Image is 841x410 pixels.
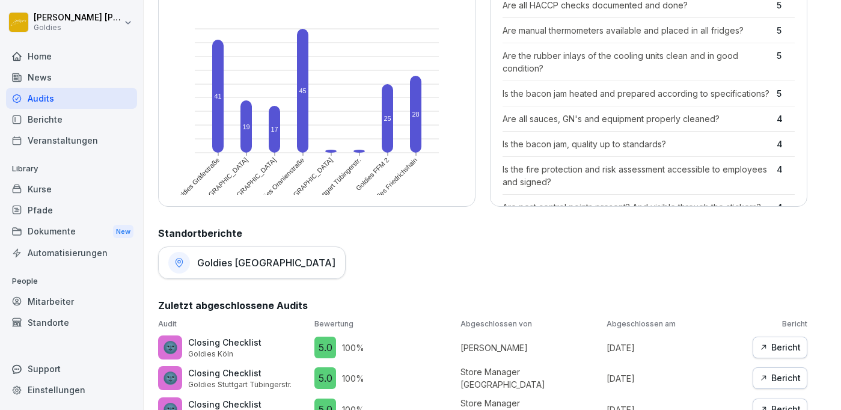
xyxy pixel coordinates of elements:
p: Bewertung [314,319,454,329]
a: Automatisierungen [6,242,137,263]
a: DokumenteNew [6,221,137,243]
text: Goldies [GEOGRAPHIC_DATA] [178,156,249,227]
p: 🌚 [163,369,178,387]
p: 4 [777,138,795,150]
div: Bericht [759,341,801,354]
a: Berichte [6,109,137,130]
div: 5.0 [314,337,336,358]
p: Closing Checklist [188,367,292,379]
a: Veranstaltungen [6,130,137,151]
p: Are all sauces, GN's and equipment properly cleaned? [503,112,771,125]
p: 🌚 [163,338,178,356]
p: 5 [777,24,795,37]
div: Support [6,358,137,379]
p: [PERSON_NAME] [PERSON_NAME] [34,13,121,23]
p: Goldies Stuttgart Tübingerstr. [188,379,292,390]
div: New [113,225,133,239]
p: 100 % [342,341,364,354]
p: Goldies [34,23,121,32]
p: Closing Checklist [188,336,261,349]
text: Goldies FFM 2 [355,156,390,191]
p: Is the bacon jam heated and prepared according to specifications? [503,87,771,100]
p: Abgeschlossen von [460,319,601,329]
p: Goldies Köln [188,349,261,360]
p: Abgeschlossen am [607,319,747,329]
a: News [6,67,137,88]
text: Goldies Gräfestraße [174,156,221,203]
text: Goldies Oranienstraße [254,156,306,208]
a: Audits [6,88,137,109]
text: Goldies [GEOGRAPHIC_DATA] [206,156,277,227]
div: Bericht [759,372,801,385]
text: Goldies Friedrichshain [367,156,418,207]
a: Mitarbeiter [6,291,137,312]
p: 4 [777,163,795,188]
div: 5.0 [314,367,336,389]
p: Are pest control points present? And visible through the stickers? [503,201,771,213]
p: Are manual thermometers available and placed in all fridges? [503,24,771,37]
p: 4 [777,112,795,125]
p: Is the bacon jam, quality up to standards? [503,138,771,150]
h1: Goldies [GEOGRAPHIC_DATA] [197,257,335,269]
h2: Zuletzt abgeschlossene Audits [158,298,807,313]
text: Goldies [GEOGRAPHIC_DATA] [263,156,334,227]
p: People [6,272,137,291]
button: Bericht [753,367,807,389]
p: Store Manager [GEOGRAPHIC_DATA] [460,366,601,391]
p: Bericht [753,319,807,329]
p: Audit [158,319,308,329]
a: Standorte [6,312,137,333]
text: Goldies Stuttgart Tübingerstr. [296,156,362,222]
p: Is the fire protection and risk assessment accessible to employees and signed? [503,163,771,188]
a: Goldies [GEOGRAPHIC_DATA] [158,246,346,279]
button: Bericht [753,337,807,358]
a: Einstellungen [6,379,137,400]
p: 100 % [342,372,364,385]
div: Dokumente [6,221,137,243]
p: [DATE] [607,372,747,385]
a: Pfade [6,200,137,221]
p: 4 [777,201,795,213]
p: 5 [777,49,795,75]
h2: Standortberichte [158,226,807,240]
a: Home [6,46,137,67]
p: [PERSON_NAME] [460,341,601,354]
p: [DATE] [607,341,747,354]
p: Are the rubber inlays of the cooling units clean and in good condition? [503,49,771,75]
p: 5 [777,87,795,100]
p: Library [6,159,137,179]
a: Kurse [6,179,137,200]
